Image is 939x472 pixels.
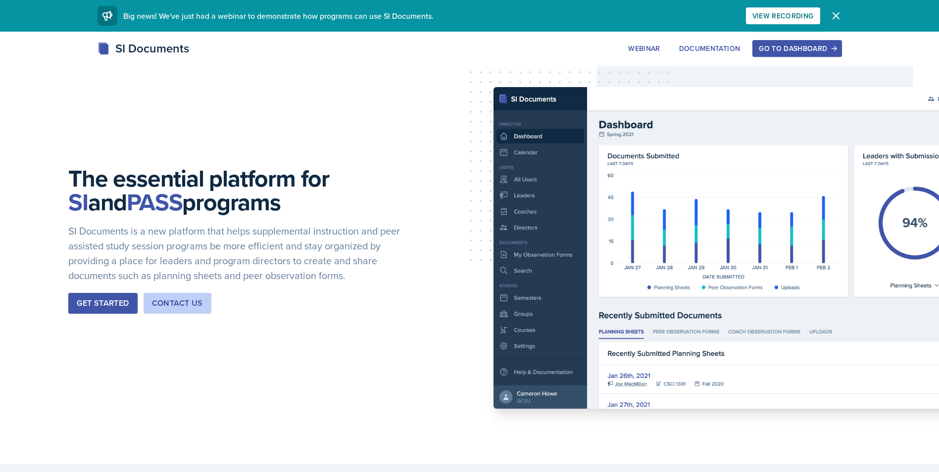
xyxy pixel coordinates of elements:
[628,45,660,52] div: Webinar
[98,40,189,57] div: SI Documents
[68,293,137,314] button: Get Started
[752,40,841,57] button: Go to Dashboard
[752,12,814,20] div: View Recording
[759,45,835,52] div: Go to Dashboard
[123,10,434,21] span: Big news! We've just had a webinar to demonstrate how programs can use SI Documents.
[746,7,820,24] button: View Recording
[77,297,129,309] div: Get Started
[144,293,211,314] button: Contact Us
[673,40,747,57] button: Documentation
[622,40,666,57] button: Webinar
[152,297,203,309] div: Contact Us
[679,45,741,52] div: Documentation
